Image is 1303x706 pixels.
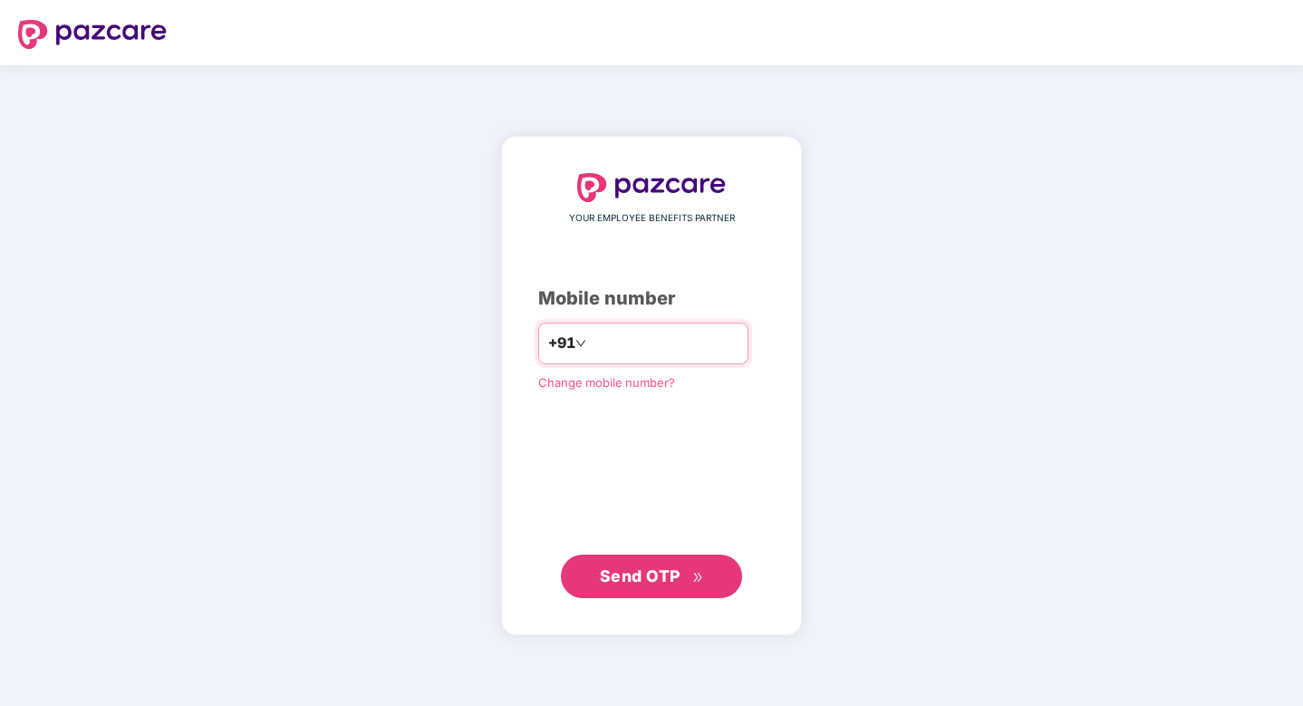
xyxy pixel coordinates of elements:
[538,285,765,313] div: Mobile number
[577,173,726,202] img: logo
[569,211,735,226] span: YOUR EMPLOYEE BENEFITS PARTNER
[18,20,167,49] img: logo
[692,572,704,584] span: double-right
[575,338,586,349] span: down
[561,555,742,598] button: Send OTPdouble-right
[548,332,575,354] span: +91
[600,566,680,585] span: Send OTP
[538,375,675,390] a: Change mobile number?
